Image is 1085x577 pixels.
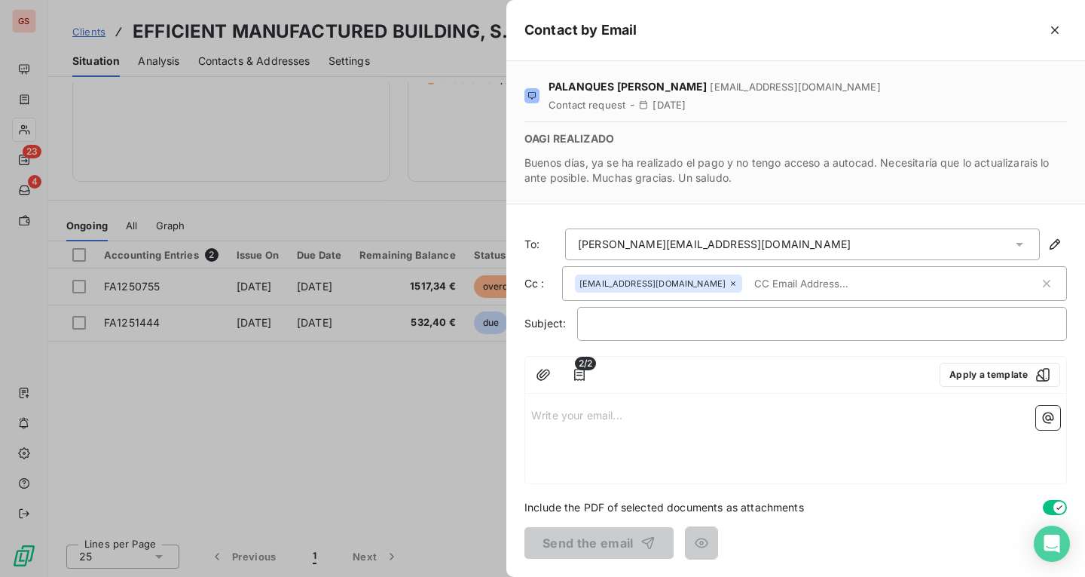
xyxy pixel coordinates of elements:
span: Contact request [549,99,625,111]
div: - [549,97,881,112]
span: [DATE] [653,99,686,111]
label: To: [524,237,562,252]
h5: Contact by Email [524,20,637,41]
span: [EMAIL_ADDRESS][DOMAIN_NAME] [579,279,726,288]
span: Buenos días, ya se ha realizado el pago y no tengo acceso a autocad. Necesitaría que lo actualiza... [524,155,1067,186]
button: Apply a template [940,363,1060,387]
span: OAGI REALIZADO [524,131,1067,146]
span: 2/2 [575,357,596,370]
label: Cc : [524,276,562,291]
div: [PERSON_NAME][EMAIL_ADDRESS][DOMAIN_NAME] [578,237,851,252]
button: Send the email [524,527,674,559]
input: CC Email Address... [748,272,922,295]
span: Subject: [524,317,566,330]
span: Include the PDF of selected documents as attachments [524,499,804,515]
div: Open Intercom Messenger [1034,526,1070,562]
span: [EMAIL_ADDRESS][DOMAIN_NAME] [710,81,880,93]
span: PALANQUES [PERSON_NAME] [549,79,707,94]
